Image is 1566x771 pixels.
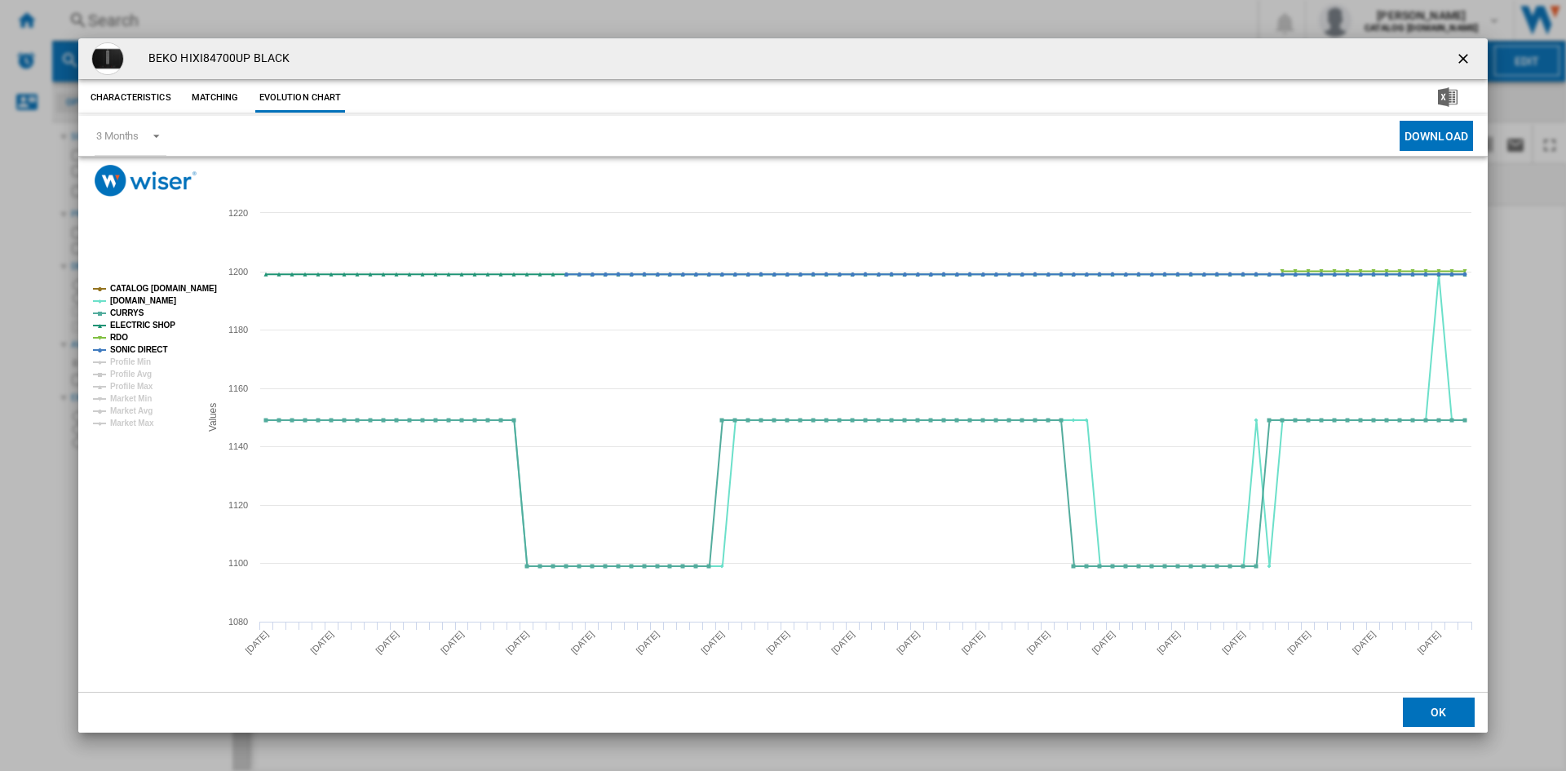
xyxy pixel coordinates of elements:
[1024,629,1051,656] tspan: [DATE]
[228,267,248,277] tspan: 1200
[504,629,531,656] tspan: [DATE]
[95,165,197,197] img: logo_wiser_300x94.png
[1220,629,1247,656] tspan: [DATE]
[91,42,124,75] img: 016d25546878dbb783944af61125799dd06e99a0_1.jpg
[228,383,248,393] tspan: 1160
[228,558,248,568] tspan: 1100
[110,370,152,379] tspan: Profile Avg
[1416,629,1443,656] tspan: [DATE]
[110,419,154,428] tspan: Market Max
[110,321,175,330] tspan: ELECTRIC SHOP
[699,629,726,656] tspan: [DATE]
[78,38,1488,733] md-dialog: Product popup
[110,394,152,403] tspan: Market Min
[110,345,167,354] tspan: SONIC DIRECT
[1412,83,1484,113] button: Download in Excel
[1155,629,1182,656] tspan: [DATE]
[1455,51,1475,70] ng-md-icon: getI18NText('BUTTONS.CLOSE_DIALOG')
[1400,121,1473,151] button: Download
[140,51,290,67] h4: BEKO HIXI84700UP BLACK
[207,403,219,432] tspan: Values
[179,83,251,113] button: Matching
[895,629,922,656] tspan: [DATE]
[228,617,248,627] tspan: 1080
[110,382,153,391] tspan: Profile Max
[255,83,346,113] button: Evolution chart
[439,629,466,656] tspan: [DATE]
[1449,42,1481,75] button: getI18NText('BUTTONS.CLOSE_DIALOG')
[228,325,248,335] tspan: 1180
[96,130,139,142] div: 3 Months
[1403,698,1475,727] button: OK
[1438,87,1458,107] img: excel-24x24.png
[86,83,175,113] button: Characteristics
[110,296,176,305] tspan: [DOMAIN_NAME]
[374,629,400,656] tspan: [DATE]
[1351,629,1378,656] tspan: [DATE]
[243,629,270,656] tspan: [DATE]
[228,441,248,451] tspan: 1140
[110,406,153,415] tspan: Market Avg
[110,357,151,366] tspan: Profile Min
[228,500,248,510] tspan: 1120
[228,208,248,218] tspan: 1220
[1090,629,1117,656] tspan: [DATE]
[308,629,335,656] tspan: [DATE]
[634,629,661,656] tspan: [DATE]
[1285,629,1312,656] tspan: [DATE]
[110,333,128,342] tspan: RDO
[829,629,856,656] tspan: [DATE]
[764,629,791,656] tspan: [DATE]
[569,629,596,656] tspan: [DATE]
[110,284,217,293] tspan: CATALOG [DOMAIN_NAME]
[110,308,144,317] tspan: CURRYS
[960,629,987,656] tspan: [DATE]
